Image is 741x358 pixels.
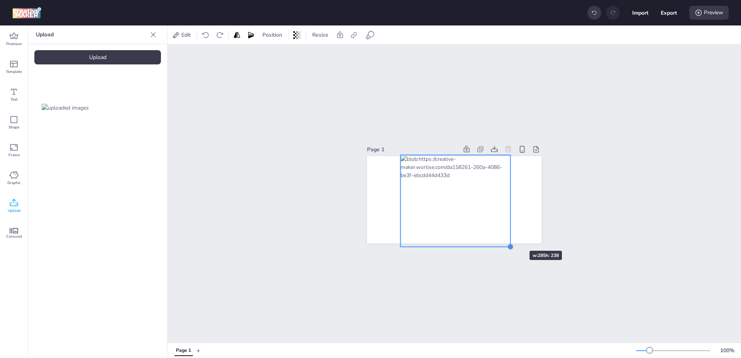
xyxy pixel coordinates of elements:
[34,50,161,64] div: Upload
[36,25,147,44] p: Upload
[6,41,22,47] span: Premium
[180,31,192,39] span: Edit
[10,96,18,103] span: Text
[367,145,458,154] div: Page 1
[171,344,196,357] div: Tabs
[12,7,41,19] img: logo Creative Maker
[8,208,20,214] span: Upload
[261,31,284,39] span: Position
[718,346,736,355] div: 100 %
[7,180,21,186] span: Graphic
[6,69,22,75] span: Template
[632,5,648,21] button: Import
[661,5,677,21] button: Export
[196,344,200,357] button: +
[689,6,729,20] div: Preview
[176,347,191,354] div: Page 1
[42,104,89,112] img: uploaded images
[530,251,562,260] div: w: 285 h: 238
[8,152,20,158] span: Frame
[6,233,22,240] span: Carousel
[8,124,19,130] span: Shape
[311,31,330,39] span: Resize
